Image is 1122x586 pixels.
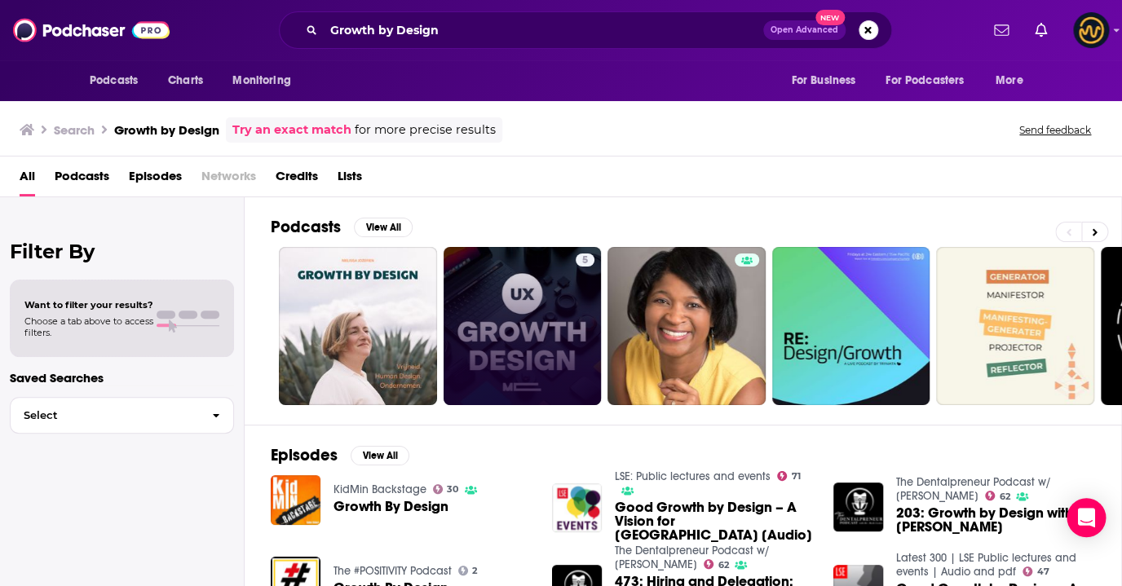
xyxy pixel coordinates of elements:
[582,253,588,269] span: 5
[20,163,35,196] a: All
[351,446,409,465] button: View All
[78,65,159,96] button: open menu
[615,500,814,542] a: Good Growth by Design – A Vision for London [Audio]
[13,15,170,46] img: Podchaser - Follow, Share and Rate Podcasts
[896,506,1095,534] a: 203: Growth by Design with Dr. Cole Brenny
[338,163,362,196] a: Lists
[763,20,846,40] button: Open AdvancedNew
[271,445,338,465] h2: Episodes
[1036,568,1049,575] span: 47
[777,471,801,481] a: 71
[833,482,883,532] img: 203: Growth by Design with Dr. Cole Brenny
[334,500,448,513] a: Growth By Design
[24,299,153,311] span: Want to filter your results?
[10,240,234,263] h2: Filter By
[718,562,728,569] span: 62
[114,122,219,138] h3: Growth by Design
[1073,12,1109,48] button: Show profile menu
[157,65,213,96] a: Charts
[355,121,496,139] span: for more precise results
[896,506,1095,534] span: 203: Growth by Design with [PERSON_NAME]
[1067,498,1106,537] div: Open Intercom Messenger
[1014,123,1096,137] button: Send feedback
[129,163,182,196] a: Episodes
[276,163,318,196] a: Credits
[999,493,1009,500] span: 62
[324,17,763,43] input: Search podcasts, credits, & more...
[984,65,1044,96] button: open menu
[615,469,771,483] a: LSE: Public lectures and events
[886,69,964,92] span: For Podcasters
[1073,12,1109,48] span: Logged in as LowerStreet
[354,218,413,237] button: View All
[90,69,138,92] span: Podcasts
[472,567,477,575] span: 2
[458,566,478,575] a: 2
[615,500,814,542] span: Good Growth by Design – A Vision for [GEOGRAPHIC_DATA] [Audio]
[987,16,1015,44] a: Show notifications dropdown
[985,491,1010,500] a: 62
[54,122,95,138] h3: Search
[791,473,800,480] span: 71
[615,544,770,571] a: The Dentalpreneur Podcast w/ Dr. Mark Costes
[10,397,234,434] button: Select
[780,65,876,96] button: open menu
[55,163,109,196] a: Podcasts
[447,486,458,493] span: 30
[232,69,290,92] span: Monitoring
[815,10,845,25] span: New
[444,247,602,405] a: 5
[334,482,426,496] a: KidMin Backstage
[271,475,320,525] img: Growth By Design
[1023,566,1049,576] a: 47
[232,121,351,139] a: Try an exact match
[552,483,602,533] img: Good Growth by Design – A Vision for London [Audio]
[875,65,987,96] button: open menu
[1028,16,1054,44] a: Show notifications dropdown
[334,564,452,578] a: The #POSITIVITY Podcast
[996,69,1023,92] span: More
[896,475,1051,503] a: The Dentalpreneur Podcast w/ Dr. Mark Costes
[896,551,1076,579] a: Latest 300 | LSE Public lectures and events | Audio and pdf
[704,559,729,569] a: 62
[271,445,409,465] a: EpisodesView All
[279,11,892,49] div: Search podcasts, credits, & more...
[168,69,203,92] span: Charts
[24,315,153,338] span: Choose a tab above to access filters.
[271,217,341,237] h2: Podcasts
[201,163,256,196] span: Networks
[791,69,855,92] span: For Business
[11,410,199,421] span: Select
[271,217,413,237] a: PodcastsView All
[771,26,838,34] span: Open Advanced
[10,370,234,386] p: Saved Searches
[433,484,459,494] a: 30
[576,253,594,267] a: 5
[1073,12,1109,48] img: User Profile
[221,65,311,96] button: open menu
